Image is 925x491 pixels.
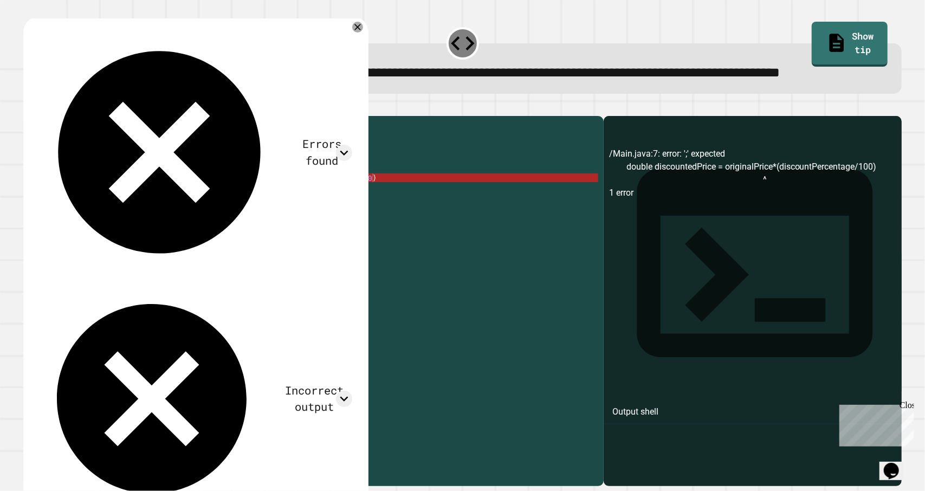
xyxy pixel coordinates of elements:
[879,448,914,480] iframe: chat widget
[292,136,352,169] div: Errors found
[609,147,897,486] div: /Main.java:7: error: ';' expected double discountedPrice = originalPrice*(discountPercentage/100)...
[4,4,75,69] div: Chat with us now!Close
[812,22,888,66] a: Show tip
[276,383,352,416] div: Incorrect output
[835,400,914,447] iframe: chat widget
